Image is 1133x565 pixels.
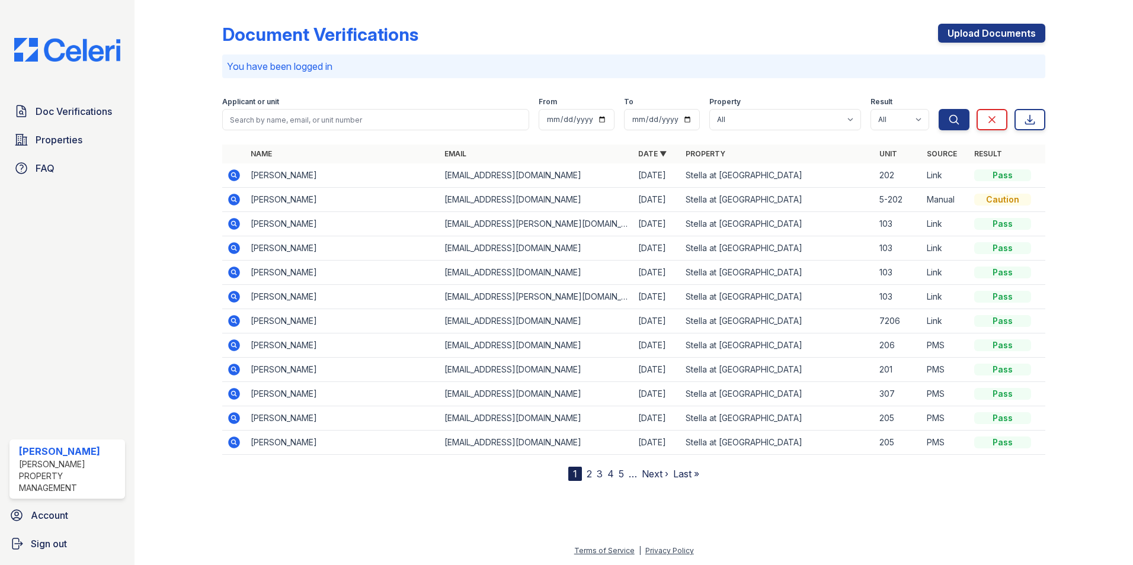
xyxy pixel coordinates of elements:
td: 103 [875,212,922,236]
a: Unit [879,149,897,158]
p: You have been logged in [227,59,1041,73]
label: Result [870,97,892,107]
td: [PERSON_NAME] [246,431,440,455]
td: 202 [875,163,922,188]
td: [PERSON_NAME] [246,309,440,333]
td: Stella at [GEOGRAPHIC_DATA] [681,431,875,455]
td: 205 [875,406,922,431]
td: Stella at [GEOGRAPHIC_DATA] [681,261,875,285]
div: Pass [974,169,1031,181]
td: [PERSON_NAME] [246,236,440,261]
span: Sign out [31,537,67,551]
a: Sign out [5,532,130,556]
td: [PERSON_NAME] [246,406,440,431]
div: Pass [974,218,1031,230]
td: [DATE] [633,188,681,212]
td: Link [922,163,969,188]
td: [PERSON_NAME] [246,212,440,236]
div: Pass [974,339,1031,351]
label: To [624,97,633,107]
td: [EMAIL_ADDRESS][DOMAIN_NAME] [440,382,633,406]
a: Account [5,503,130,527]
td: [PERSON_NAME] [246,382,440,406]
td: 103 [875,285,922,309]
td: Stella at [GEOGRAPHIC_DATA] [681,188,875,212]
a: 4 [607,468,614,480]
td: 201 [875,358,922,382]
td: [DATE] [633,261,681,285]
td: [PERSON_NAME] [246,358,440,382]
a: Name [251,149,272,158]
td: [DATE] [633,333,681,358]
div: [PERSON_NAME] [19,444,120,458]
div: 1 [568,467,582,481]
img: CE_Logo_Blue-a8612792a0a2168367f1c8372b55b34899dd931a85d93a1a3d3e32e68fde9ad4.png [5,38,130,62]
td: [EMAIL_ADDRESS][PERSON_NAME][DOMAIN_NAME] [440,285,633,309]
td: [DATE] [633,163,681,188]
label: From [539,97,557,107]
a: 2 [587,468,592,480]
span: FAQ [36,161,55,175]
td: [DATE] [633,358,681,382]
td: [EMAIL_ADDRESS][DOMAIN_NAME] [440,188,633,212]
td: [EMAIL_ADDRESS][DOMAIN_NAME] [440,406,633,431]
td: [PERSON_NAME] [246,285,440,309]
td: 7206 [875,309,922,333]
a: 5 [619,468,624,480]
td: 205 [875,431,922,455]
td: [EMAIL_ADDRESS][DOMAIN_NAME] [440,333,633,358]
a: Properties [9,128,125,152]
a: 3 [597,468,603,480]
div: Document Verifications [222,24,418,45]
td: Stella at [GEOGRAPHIC_DATA] [681,236,875,261]
td: Link [922,236,969,261]
td: Link [922,285,969,309]
td: [EMAIL_ADDRESS][DOMAIN_NAME] [440,358,633,382]
a: Source [927,149,957,158]
td: [DATE] [633,382,681,406]
td: Link [922,212,969,236]
a: Last » [673,468,699,480]
iframe: chat widget [1083,518,1121,553]
td: [DATE] [633,285,681,309]
a: Privacy Policy [645,546,694,555]
span: … [629,467,637,481]
a: Date ▼ [638,149,667,158]
td: Link [922,261,969,285]
span: Properties [36,133,82,147]
td: [DATE] [633,212,681,236]
td: Link [922,309,969,333]
div: [PERSON_NAME] Property Management [19,458,120,494]
td: [PERSON_NAME] [246,188,440,212]
td: 307 [875,382,922,406]
td: [EMAIL_ADDRESS][PERSON_NAME][DOMAIN_NAME] [440,212,633,236]
td: [PERSON_NAME] [246,163,440,188]
input: Search by name, email, or unit number [222,109,529,130]
td: [DATE] [633,406,681,431]
td: [EMAIL_ADDRESS][DOMAIN_NAME] [440,163,633,188]
td: Stella at [GEOGRAPHIC_DATA] [681,163,875,188]
a: Next › [642,468,668,480]
td: 206 [875,333,922,358]
td: Stella at [GEOGRAPHIC_DATA] [681,285,875,309]
a: Terms of Service [574,546,635,555]
td: Stella at [GEOGRAPHIC_DATA] [681,406,875,431]
div: Pass [974,267,1031,278]
td: PMS [922,333,969,358]
td: PMS [922,358,969,382]
td: 5-202 [875,188,922,212]
div: Pass [974,315,1031,327]
div: Pass [974,291,1031,303]
div: Caution [974,194,1031,206]
div: Pass [974,364,1031,375]
td: [PERSON_NAME] [246,333,440,358]
td: Stella at [GEOGRAPHIC_DATA] [681,212,875,236]
td: 103 [875,236,922,261]
div: | [639,546,641,555]
div: Pass [974,436,1031,448]
td: [EMAIL_ADDRESS][DOMAIN_NAME] [440,261,633,285]
td: [EMAIL_ADDRESS][DOMAIN_NAME] [440,309,633,333]
a: Doc Verifications [9,99,125,123]
div: Pass [974,242,1031,254]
